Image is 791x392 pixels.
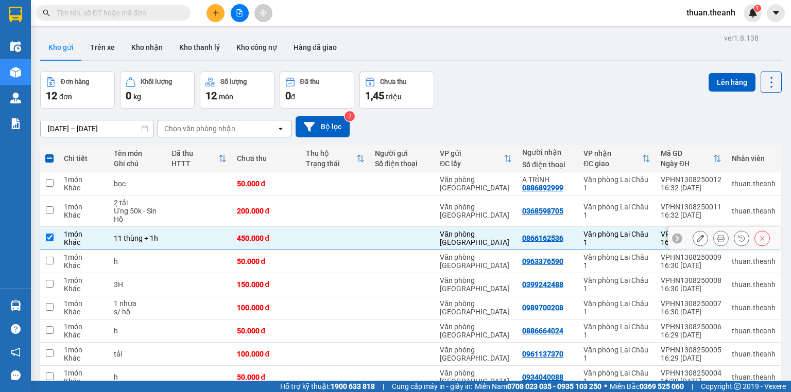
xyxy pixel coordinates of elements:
div: s/ hồ [114,308,161,316]
div: 1 món [64,203,104,211]
div: 0934040088 [522,373,563,381]
span: 1 [755,5,759,12]
div: VPHN1308250009 [661,253,721,261]
div: 1 món [64,276,104,284]
div: Khác [64,354,104,362]
div: 1 món [64,230,104,238]
button: Đã thu0đ [280,72,354,109]
th: Toggle SortBy [301,145,370,172]
span: 12 [205,90,217,102]
div: thuan.theanh [732,304,776,312]
span: search [43,9,50,16]
span: 0 [285,90,291,102]
button: Kho gửi [40,35,82,60]
div: Số lượng [220,78,247,85]
div: 1 món [64,175,104,184]
div: Trạng thái [306,159,356,168]
img: icon-new-feature [748,8,758,17]
div: 16:30 [DATE] [661,261,721,270]
button: Hàng đã giao [285,35,345,60]
button: plus [207,4,225,22]
div: Văn phòng [GEOGRAPHIC_DATA] [440,175,512,192]
div: 50.000 đ [237,327,296,335]
div: VP nhận [583,149,642,157]
span: question-circle [11,324,21,334]
div: 1 món [64,346,104,354]
div: Sửa đơn hàng [693,230,708,246]
strong: 0369 525 060 [640,382,684,390]
div: 16:32 [DATE] [661,184,721,192]
div: 1 món [64,369,104,377]
div: 0989700208 [522,304,563,312]
div: 100.000 đ [237,304,296,312]
span: | [692,381,693,392]
div: 16:29 [DATE] [661,354,721,362]
button: Kho nhận [123,35,171,60]
div: 50.000 đ [237,257,296,265]
div: 1 món [64,253,104,261]
div: Số điện thoại [375,159,430,168]
div: thuan.theanh [732,180,776,188]
div: 1 món [64,323,104,331]
span: đ [291,93,295,101]
div: Văn phòng [GEOGRAPHIC_DATA] [440,346,512,362]
div: Đã thu [300,78,319,85]
span: kg [133,93,141,101]
div: VPHN1308250004 [661,369,721,377]
div: Văn phòng Lai Châu 1 [583,299,650,316]
button: Kho thanh lý [171,35,228,60]
div: Người nhận [522,148,573,156]
div: 0866162536 [522,234,563,242]
div: Văn phòng Lai Châu 1 [583,369,650,385]
div: Khác [64,331,104,339]
div: Văn phòng Lai Châu 1 [583,203,650,219]
div: Tên món [114,149,161,157]
button: Chưa thu1,45 triệu [359,72,434,109]
div: Văn phòng [GEOGRAPHIC_DATA] [440,253,512,270]
span: triệu [386,93,402,101]
div: Đơn hàng [61,78,89,85]
div: thuan.theanh [732,327,776,335]
span: file-add [236,9,243,16]
div: Văn phòng Lai Châu 1 [583,230,650,246]
div: 0961137370 [522,350,563,358]
div: 16:29 [DATE] [661,377,721,385]
div: Đã thu [171,149,218,157]
div: Văn phòng Lai Châu 1 [583,346,650,362]
span: 0 [126,90,131,102]
strong: 1900 633 818 [331,382,375,390]
sup: 1 [754,5,761,12]
img: warehouse-icon [10,67,21,78]
button: Đơn hàng12đơn [40,72,115,109]
div: 16:30 [DATE] [661,308,721,316]
div: Nhân viên [732,154,776,163]
div: 16:31 [DATE] [661,238,721,246]
span: món [219,93,233,101]
div: Văn phòng Lai Châu 1 [583,175,650,192]
span: 12 [46,90,57,102]
div: Văn phòng Lai Châu 1 [583,253,650,270]
img: warehouse-icon [10,41,21,52]
span: đơn [59,93,72,101]
div: Khác [64,284,104,293]
div: 200.000 đ [237,207,296,215]
span: | [383,381,384,392]
div: 0399242488 [522,280,563,289]
span: aim [260,9,267,16]
img: solution-icon [10,118,21,129]
div: Ứng 50k - Sìn Hồ [114,207,161,223]
div: Văn phòng [GEOGRAPHIC_DATA] [440,276,512,293]
div: 3H [114,280,161,289]
div: VPHN1308250006 [661,323,721,331]
button: aim [254,4,272,22]
div: Chưa thu [380,78,406,85]
button: Kho công nợ [228,35,285,60]
div: VPHN1308250005 [661,346,721,354]
div: 16:30 [DATE] [661,284,721,293]
div: Văn phòng [GEOGRAPHIC_DATA] [440,230,512,246]
div: Ghi chú [114,159,161,168]
div: HTTT [171,159,218,168]
div: h [114,257,161,265]
div: ĐC giao [583,159,642,168]
input: Select a date range. [41,120,153,137]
